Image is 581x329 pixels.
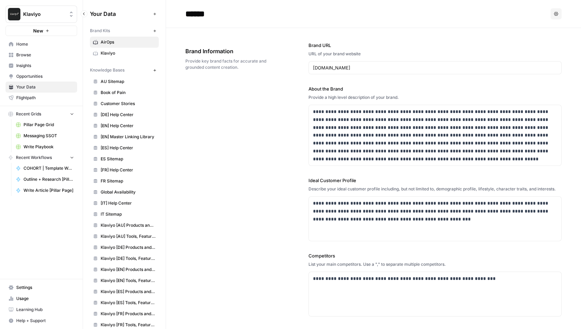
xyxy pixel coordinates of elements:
span: Flightpath [16,95,74,101]
span: [IT] Help Center [101,200,156,206]
a: AirOps [90,37,159,48]
span: Home [16,41,74,47]
span: Klaviyo [23,11,65,18]
span: Messaging SSOT [24,133,74,139]
a: AU Sitemap [90,76,159,87]
a: Home [6,39,77,50]
a: Insights [6,60,77,71]
span: Klaviyo [AU] Products and Solutions [101,222,156,228]
span: Customer Stories [101,101,156,107]
input: www.sundaysoccer.com [313,64,557,71]
span: AirOps [101,39,156,45]
span: Klaviyo [DE] Tools, Features, Marketing Resources, Glossary, Blogs [101,255,156,262]
a: Klaviyo [DE] Products and Solutions [90,242,159,253]
span: [EN] Help Center [101,123,156,129]
span: Browse [16,52,74,58]
span: Klaviyo [EN] Tools, Features, Marketing Resources, Glossary, Blogs [101,278,156,284]
span: Opportunities [16,73,74,79]
a: Customer Stories [90,98,159,109]
button: New [6,26,77,36]
button: Recent Workflows [6,152,77,163]
div: Describe your ideal customer profile including, but not limited to, demographic profile, lifestyl... [308,186,562,192]
button: Recent Grids [6,109,77,119]
span: Recent Workflows [16,154,52,161]
a: [IT] Help Center [90,198,159,209]
button: Workspace: Klaviyo [6,6,77,23]
label: Ideal Customer Profile [308,177,562,184]
a: Klaviyo [EN] Tools, Features, Marketing Resources, Glossary, Blogs [90,275,159,286]
a: COHORT | Template Workflow [13,163,77,174]
a: Klaviyo [90,48,159,59]
span: Klaviyo [ES] Products and Solutions [101,289,156,295]
img: Klaviyo Logo [8,8,20,20]
span: Brand Information [185,47,270,55]
span: Your Data [90,10,150,18]
a: Learning Hub [6,304,77,315]
span: Settings [16,284,74,291]
span: Write Playbook [24,144,74,150]
span: Pillar Page Grid [24,122,74,128]
span: Brand Kits [90,28,110,34]
span: Klaviyo [DE] Products and Solutions [101,244,156,251]
div: List your main competitors. Use a "," to separate multiple competitors. [308,261,562,267]
a: [ES] Help Center [90,142,159,153]
a: [DE] Help Center [90,109,159,120]
a: Klaviyo [AU] Tools, Features, Marketing Resources, Glossary, Blogs [90,231,159,242]
span: Klaviyo [101,50,156,56]
span: Recent Grids [16,111,41,117]
a: Klaviyo [AU] Products and Solutions [90,220,159,231]
a: Outline + Research [Pillar Page] [13,174,77,185]
a: Klaviyo [ES] Products and Solutions [90,286,159,297]
span: Insights [16,63,74,69]
a: Klaviyo [ES] Tools, Features, Marketing Resources, Glossary, Blogs [90,297,159,308]
div: URL of your brand website [308,51,562,57]
span: Knowledge Bases [90,67,124,73]
a: Klaviyo [FR] Products and Solutions [90,308,159,319]
span: Help + Support [16,318,74,324]
span: ES Sitemap [101,156,156,162]
a: Settings [6,282,77,293]
span: [EN] Master Linking Library [101,134,156,140]
span: Write Article [Pillar Page] [24,187,74,194]
span: [ES] Help Center [101,145,156,151]
span: Klaviyo [FR] Tools, Features, Marketing Resources, Glossary, Blogs [101,322,156,328]
a: Usage [6,293,77,304]
a: Your Data [6,82,77,93]
span: IT Sitemap [101,211,156,217]
a: Klaviyo [EN] Products and Solutions [90,264,159,275]
a: ES Sitemap [90,153,159,164]
span: Usage [16,295,74,302]
button: Help + Support [6,315,77,326]
span: Klaviyo [FR] Products and Solutions [101,311,156,317]
label: Brand URL [308,42,562,49]
a: Book of Pain [90,87,159,98]
a: Global Availability [90,187,159,198]
span: Klaviyo [ES] Tools, Features, Marketing Resources, Glossary, Blogs [101,300,156,306]
span: FR Sitemap [101,178,156,184]
span: Klaviyo [EN] Products and Solutions [101,266,156,273]
a: Flightpath [6,92,77,103]
a: [EN] Master Linking Library [90,131,159,142]
a: [FR] Help Center [90,164,159,176]
span: Global Availability [101,189,156,195]
span: Your Data [16,84,74,90]
a: Write Playbook [13,141,77,152]
span: Provide key brand facts for accurate and grounded content creation. [185,58,270,70]
a: Klaviyo [DE] Tools, Features, Marketing Resources, Glossary, Blogs [90,253,159,264]
a: Opportunities [6,71,77,82]
a: FR Sitemap [90,176,159,187]
span: AU Sitemap [101,78,156,85]
a: Write Article [Pillar Page] [13,185,77,196]
span: New [33,27,43,34]
div: Provide a high level description of your brand. [308,94,562,101]
label: Competitors [308,252,562,259]
label: About the Brand [308,85,562,92]
a: [EN] Help Center [90,120,159,131]
span: Book of Pain [101,90,156,96]
span: [FR] Help Center [101,167,156,173]
span: COHORT | Template Workflow [24,165,74,171]
a: IT Sitemap [90,209,159,220]
span: Outline + Research [Pillar Page] [24,176,74,182]
span: Learning Hub [16,307,74,313]
span: [DE] Help Center [101,112,156,118]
